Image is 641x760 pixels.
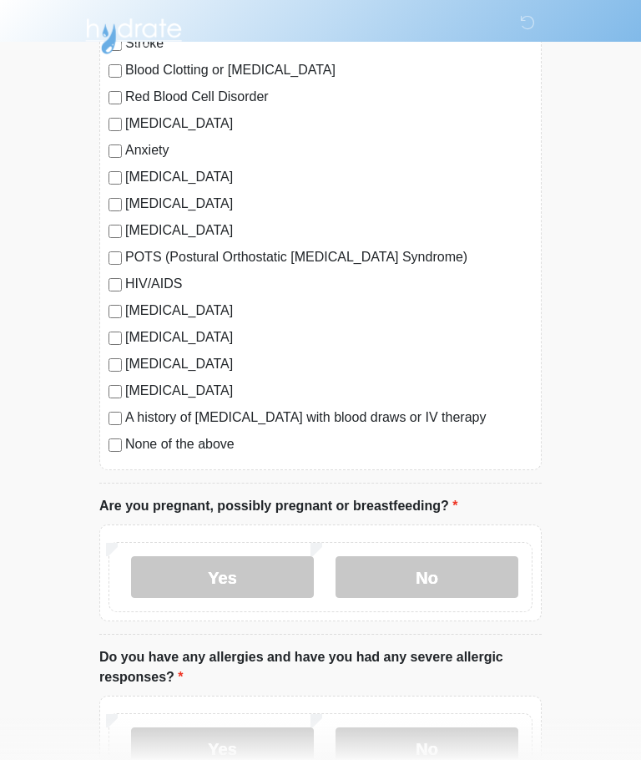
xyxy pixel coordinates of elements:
label: HIV/AIDS [125,274,532,294]
img: Hydrate IV Bar - Arcadia Logo [83,13,184,55]
label: [MEDICAL_DATA] [125,220,532,241]
label: [MEDICAL_DATA] [125,327,532,347]
label: [MEDICAL_DATA] [125,354,532,374]
label: Do you have any allergies and have you had any severe allergic responses? [99,647,542,687]
label: [MEDICAL_DATA] [125,114,532,134]
input: [MEDICAL_DATA] [109,171,122,185]
input: HIV/AIDS [109,278,122,291]
label: None of the above [125,434,532,454]
input: Anxiety [109,144,122,158]
label: Are you pregnant, possibly pregnant or breastfeeding? [99,496,457,516]
input: A history of [MEDICAL_DATA] with blood draws or IV therapy [109,412,122,425]
input: [MEDICAL_DATA] [109,225,122,238]
input: [MEDICAL_DATA] [109,118,122,131]
label: Red Blood Cell Disorder [125,87,532,107]
label: [MEDICAL_DATA] [125,167,532,187]
label: Yes [131,556,314,598]
input: POTS (Postural Orthostatic [MEDICAL_DATA] Syndrome) [109,251,122,265]
input: [MEDICAL_DATA] [109,385,122,398]
label: [MEDICAL_DATA] [125,381,532,401]
input: Red Blood Cell Disorder [109,91,122,104]
input: [MEDICAL_DATA] [109,332,122,345]
label: Anxiety [125,140,532,160]
input: [MEDICAL_DATA] [109,305,122,318]
input: [MEDICAL_DATA] [109,358,122,372]
label: A history of [MEDICAL_DATA] with blood draws or IV therapy [125,408,532,428]
input: Blood Clotting or [MEDICAL_DATA] [109,64,122,78]
label: [MEDICAL_DATA] [125,194,532,214]
label: Blood Clotting or [MEDICAL_DATA] [125,60,532,80]
label: [MEDICAL_DATA] [125,301,532,321]
input: None of the above [109,438,122,452]
label: POTS (Postural Orthostatic [MEDICAL_DATA] Syndrome) [125,247,532,267]
input: [MEDICAL_DATA] [109,198,122,211]
label: No [336,556,518,598]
